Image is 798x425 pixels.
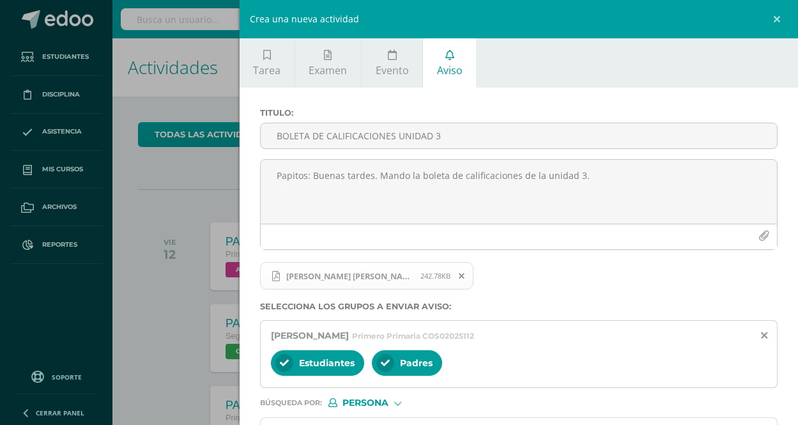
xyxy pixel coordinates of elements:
[260,262,474,290] span: Osorio Ovalle Ian Gabriel.pdf
[295,38,361,88] a: Examen
[423,38,476,88] a: Aviso
[260,302,778,311] label: Selecciona los grupos a enviar aviso :
[437,63,463,77] span: Aviso
[240,38,295,88] a: Tarea
[271,330,349,341] span: [PERSON_NAME]
[253,63,280,77] span: Tarea
[451,269,473,283] span: Remover archivo
[328,398,424,407] div: [object Object]
[376,63,409,77] span: Evento
[260,399,322,406] span: Búsqueda por :
[299,357,355,369] span: Estudiantes
[280,271,420,281] span: [PERSON_NAME] [PERSON_NAME].pdf
[400,357,433,369] span: Padres
[342,399,388,406] span: Persona
[309,63,347,77] span: Examen
[261,123,777,148] input: Titulo
[261,160,777,224] textarea: Papitos: Buenas tardes. Mando la boleta de calificaciones de la unidad 3.
[260,108,778,118] label: Titulo :
[352,331,474,341] span: Primero Primaria COS02025112
[362,38,422,88] a: Evento
[420,271,450,281] span: 242.78KB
